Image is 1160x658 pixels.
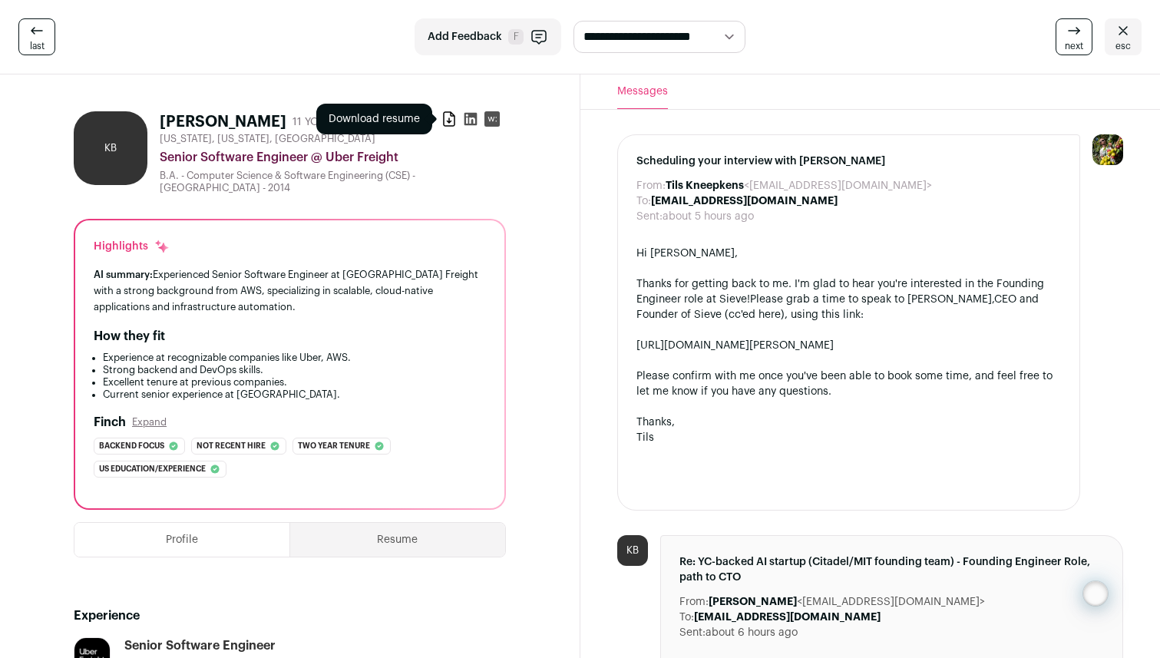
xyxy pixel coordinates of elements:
b: [PERSON_NAME] [709,597,797,607]
dt: Sent: [636,209,663,224]
button: Messages [617,74,668,109]
span: Re: YC-backed AI startup (Citadel/MIT founding team) - Founding Engineer Role, path to CTO [679,554,1105,585]
a: [URL][DOMAIN_NAME][PERSON_NAME] [636,340,834,351]
span: Two year tenure [298,438,370,454]
span: esc [1115,40,1131,52]
div: Please confirm with me once you've been able to book some time, and feel free to let me know if y... [636,369,1062,399]
img: 6689865-medium_jpg [1092,134,1123,165]
li: Excellent tenure at previous companies. [103,376,486,389]
span: [US_STATE], [US_STATE], [GEOGRAPHIC_DATA] [160,133,375,145]
div: Thanks, [636,415,1062,430]
button: Resume [290,523,504,557]
dd: <[EMAIL_ADDRESS][DOMAIN_NAME]> [666,178,932,193]
span: Please grab a time to speak to [PERSON_NAME], [750,294,994,305]
button: Add Feedback F [415,18,561,55]
div: B.A. - Computer Science & Software Engineering (CSE) - [GEOGRAPHIC_DATA] - 2014 [160,170,506,194]
dd: about 5 hours ago [663,209,754,224]
div: KB [74,111,147,185]
a: last [18,18,55,55]
div: Highlights [94,239,170,254]
li: Experience at recognizable companies like Uber, AWS. [103,352,486,364]
div: Senior Software Engineer @ Uber Freight [160,148,506,167]
h2: Experience [74,607,506,625]
a: next [1056,18,1092,55]
span: AI summary: [94,269,153,279]
span: last [30,40,45,52]
dt: From: [636,178,666,193]
span: Backend focus [99,438,164,454]
a: esc [1105,18,1142,55]
b: [EMAIL_ADDRESS][DOMAIN_NAME] [694,612,881,623]
dd: about 6 hours ago [706,625,798,640]
h1: [PERSON_NAME] [160,111,286,133]
span: next [1065,40,1083,52]
span: Us education/experience [99,461,206,477]
div: Thanks for getting back to me. I'm glad to hear you're interested in the Founding Engineer role a... [636,276,1062,322]
dt: From: [679,594,709,610]
div: Hi [PERSON_NAME], [636,246,1062,261]
h2: Finch [94,413,126,432]
div: Download resume [316,104,432,134]
b: Tils Kneepkens [666,180,744,191]
div: Experienced Senior Software Engineer at [GEOGRAPHIC_DATA] Freight with a strong background from A... [94,266,486,315]
li: Strong backend and DevOps skills. [103,364,486,376]
div: 11 YOE [292,114,325,130]
dt: To: [679,610,694,625]
div: Tils [636,430,1062,445]
span: F [508,29,524,45]
button: Profile [74,523,289,557]
span: Not recent hire [197,438,266,454]
li: Current senior experience at [GEOGRAPHIC_DATA]. [103,389,486,401]
div: KB [617,535,648,566]
button: Expand [132,416,167,428]
dt: Sent: [679,625,706,640]
div: Senior Software Engineer [124,637,276,654]
h2: How they fit [94,327,165,346]
span: Add Feedback [428,29,502,45]
b: [EMAIL_ADDRESS][DOMAIN_NAME] [651,196,838,207]
span: Scheduling your interview with [PERSON_NAME] [636,154,1062,169]
dt: To: [636,193,651,209]
dd: <[EMAIL_ADDRESS][DOMAIN_NAME]> [709,594,985,610]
